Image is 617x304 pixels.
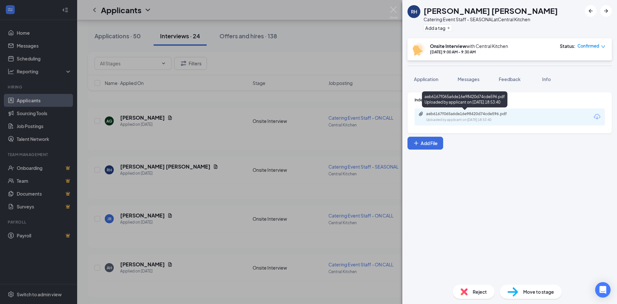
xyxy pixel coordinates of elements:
div: aeb6167f065a6de16e98420d74cde596.pdf [426,111,516,116]
span: Reject [473,288,487,295]
button: ArrowLeftNew [585,5,596,17]
div: [DATE] 9:00 AM - 9:30 AM [430,49,508,55]
span: down [601,44,605,49]
a: Paperclipaeb6167f065a6de16e98420d74cde596.pdfUploaded by applicant on [DATE] 18:53:40 [418,111,523,123]
svg: Paperclip [418,111,424,116]
span: Move to stage [523,288,554,295]
button: ArrowRight [600,5,612,17]
span: Messages [458,76,479,82]
svg: ArrowLeftNew [587,7,595,15]
button: PlusAdd a tag [424,24,452,31]
div: Open Intercom Messenger [595,282,611,298]
div: Indeed Resume [415,97,605,103]
svg: Download [593,113,601,121]
div: aeb6167f065a6de16e98420d74cde596.pdf Uploaded by applicant on [DATE] 18:53:40 [422,91,507,107]
div: with Central Kitchen [430,43,508,49]
b: Onsite Interview [430,43,466,49]
h1: [PERSON_NAME] [PERSON_NAME] [424,5,558,16]
div: Uploaded by applicant on [DATE] 18:53:40 [426,117,523,123]
div: RH [411,8,417,15]
svg: ArrowRight [602,7,610,15]
div: Catering Event Staff - SEASONAL at Central Kitchen [424,16,558,23]
span: Info [542,76,551,82]
svg: Plus [447,26,451,30]
button: Add FilePlus [407,137,443,150]
div: Status : [560,43,576,49]
span: Feedback [499,76,521,82]
svg: Plus [413,140,419,146]
span: Confirmed [577,43,599,49]
span: Application [414,76,438,82]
